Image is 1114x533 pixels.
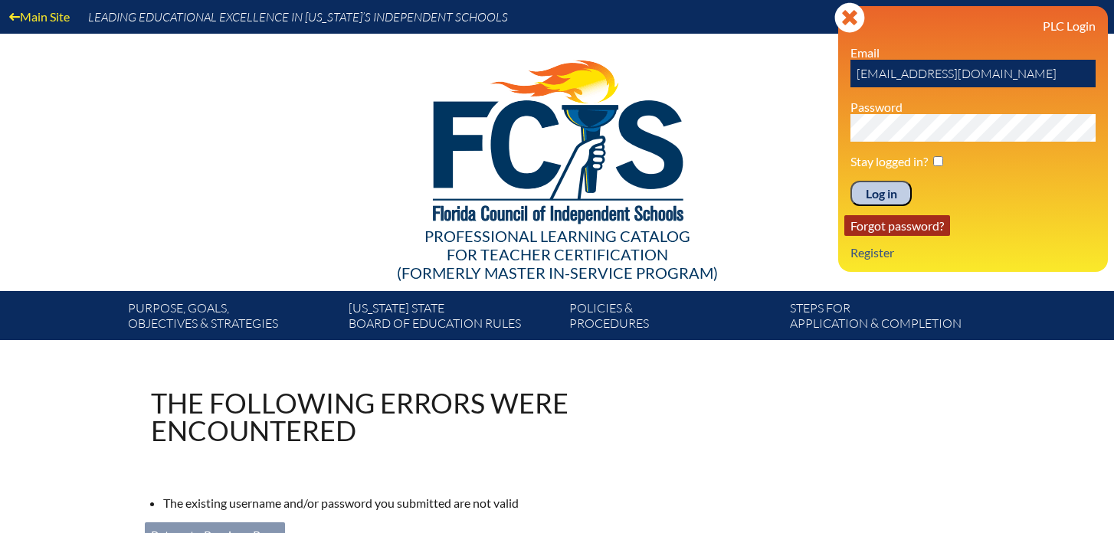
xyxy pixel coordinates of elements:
a: [US_STATE] StateBoard of Education rules [342,297,563,340]
span: for Teacher Certification [447,245,668,263]
svg: Close [834,2,865,33]
div: Professional Learning Catalog (formerly Master In-service Program) [116,227,998,282]
h3: PLC Login [850,18,1096,33]
input: Log in [850,181,912,207]
label: Password [850,100,903,114]
label: Stay logged in? [850,154,928,168]
a: Steps forapplication & completion [784,297,1004,340]
a: Register [844,242,900,263]
a: Purpose, goals,objectives & strategies [122,297,342,340]
a: Forgot password? [844,215,950,236]
li: The existing username and/or password you submitted are not valid [163,493,703,513]
label: Email [850,45,880,60]
h1: The following errors were encountered [151,389,690,444]
a: Main Site [3,6,76,27]
img: FCISlogo221.eps [399,34,716,243]
a: Policies &Procedures [563,297,784,340]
